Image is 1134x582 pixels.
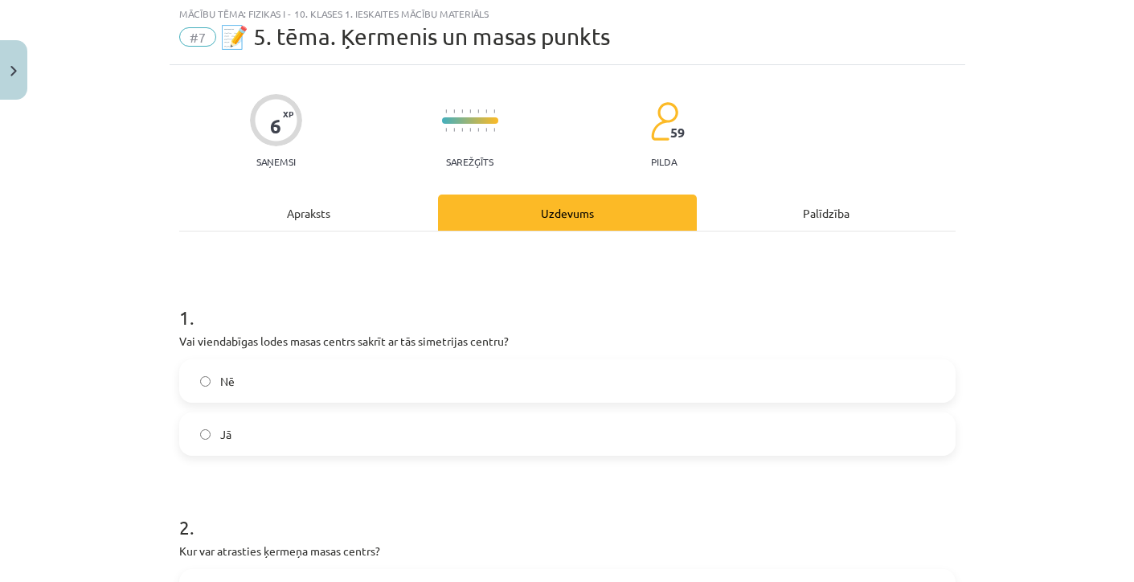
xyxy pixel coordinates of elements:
img: icon-short-line-57e1e144782c952c97e751825c79c345078a6d821885a25fce030b3d8c18986b.svg [453,128,455,132]
p: pilda [651,156,677,167]
span: #7 [179,27,216,47]
div: Uzdevums [438,195,697,231]
div: Mācību tēma: Fizikas i - 10. klases 1. ieskaites mācību materiāls [179,8,956,19]
img: icon-short-line-57e1e144782c952c97e751825c79c345078a6d821885a25fce030b3d8c18986b.svg [477,109,479,113]
span: XP [283,109,293,118]
img: icon-short-line-57e1e144782c952c97e751825c79c345078a6d821885a25fce030b3d8c18986b.svg [485,128,487,132]
p: Saņemsi [250,156,302,167]
img: icon-short-line-57e1e144782c952c97e751825c79c345078a6d821885a25fce030b3d8c18986b.svg [493,109,495,113]
img: icon-short-line-57e1e144782c952c97e751825c79c345078a6d821885a25fce030b3d8c18986b.svg [445,128,447,132]
h1: 2 . [179,488,956,538]
p: Kur var atrasties ķermeņa masas centrs? [179,543,956,559]
img: icon-short-line-57e1e144782c952c97e751825c79c345078a6d821885a25fce030b3d8c18986b.svg [493,128,495,132]
span: 📝 5. tēma. Ķermenis un masas punkts [220,23,610,50]
img: icon-short-line-57e1e144782c952c97e751825c79c345078a6d821885a25fce030b3d8c18986b.svg [445,109,447,113]
div: Palīdzība [697,195,956,231]
input: Nē [200,376,211,387]
img: icon-short-line-57e1e144782c952c97e751825c79c345078a6d821885a25fce030b3d8c18986b.svg [469,128,471,132]
div: Apraksts [179,195,438,231]
img: students-c634bb4e5e11cddfef0936a35e636f08e4e9abd3cc4e673bd6f9a4125e45ecb1.svg [650,101,678,141]
input: Jā [200,429,211,440]
span: Nē [220,373,235,390]
p: Vai viendabīgas lodes masas centrs sakrīt ar tās simetrijas centru? [179,333,956,350]
img: icon-short-line-57e1e144782c952c97e751825c79c345078a6d821885a25fce030b3d8c18986b.svg [461,128,463,132]
div: 6 [270,115,281,137]
span: Jā [220,426,231,443]
img: icon-short-line-57e1e144782c952c97e751825c79c345078a6d821885a25fce030b3d8c18986b.svg [477,128,479,132]
span: 59 [670,125,685,140]
p: Sarežģīts [446,156,493,167]
img: icon-close-lesson-0947bae3869378f0d4975bcd49f059093ad1ed9edebbc8119c70593378902aed.svg [10,66,17,76]
img: icon-short-line-57e1e144782c952c97e751825c79c345078a6d821885a25fce030b3d8c18986b.svg [469,109,471,113]
img: icon-short-line-57e1e144782c952c97e751825c79c345078a6d821885a25fce030b3d8c18986b.svg [461,109,463,113]
img: icon-short-line-57e1e144782c952c97e751825c79c345078a6d821885a25fce030b3d8c18986b.svg [485,109,487,113]
h1: 1 . [179,278,956,328]
img: icon-short-line-57e1e144782c952c97e751825c79c345078a6d821885a25fce030b3d8c18986b.svg [453,109,455,113]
